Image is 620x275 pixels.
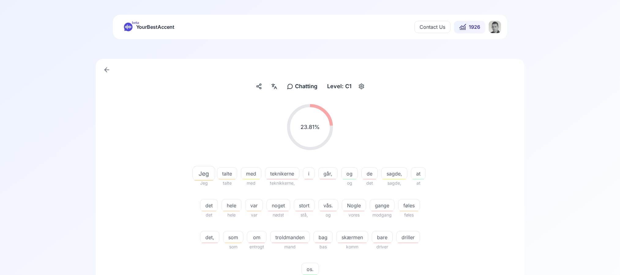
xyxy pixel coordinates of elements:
button: det, [200,231,219,243]
span: talte [217,179,237,187]
span: stå, [294,211,315,219]
button: var [245,199,263,211]
button: de [361,167,378,179]
button: og [341,167,358,179]
span: at [411,170,425,177]
button: det [200,199,218,211]
span: som [223,243,243,251]
button: teknikerne [265,167,299,179]
button: Level: C1 [325,81,366,92]
div: Level: C1 [325,81,354,92]
span: som [223,234,243,241]
button: sagde, [381,167,407,179]
button: går, [318,167,338,179]
button: Contact Us [414,21,450,33]
span: vås. [319,202,338,209]
button: vås. [318,199,338,211]
span: var [245,211,263,219]
span: Jeg [194,179,213,187]
span: troldmanden [271,234,309,241]
button: troldmanden [270,231,310,243]
span: det [200,202,218,209]
span: beta [132,20,139,25]
button: gange [370,199,394,211]
button: Chatting [285,81,320,92]
span: føles [398,211,420,219]
span: sagde, [382,170,407,177]
span: 1926 [469,23,480,31]
span: at [411,179,426,187]
span: modgang [370,211,394,219]
button: som [223,231,243,243]
button: Jeg [194,167,213,179]
button: noget [267,199,290,211]
span: hele [222,211,241,219]
button: talte [217,167,237,179]
span: bare [372,234,392,241]
a: betaYourBestAccent [119,23,179,31]
span: og [342,170,357,177]
span: talte [217,170,237,177]
span: og [318,211,338,219]
span: med [241,179,261,187]
span: føles [398,202,420,209]
span: i [303,170,314,177]
span: det [200,211,218,219]
button: os. [301,263,319,275]
span: skærmen [337,234,368,241]
button: hele [222,199,241,211]
button: med [241,167,261,179]
img: IS [489,21,501,33]
button: om [247,231,267,243]
span: driver [372,243,393,251]
button: bag [313,231,333,243]
button: at [411,167,426,179]
span: driller [397,234,420,241]
span: det, [200,234,219,241]
span: nødst [267,211,290,219]
button: i [303,167,315,179]
span: går, [319,170,337,177]
button: driller [396,231,420,243]
span: med [241,170,261,177]
span: gange [370,202,394,209]
span: sagde, [381,179,407,187]
span: entrogt [247,243,267,251]
span: om [247,234,266,241]
button: føles [398,199,420,211]
button: Nogle [342,199,366,211]
span: bas [313,243,333,251]
span: komm [336,243,368,251]
button: stort [294,199,315,211]
span: mand [270,243,310,251]
button: bare [372,231,393,243]
span: hele [222,202,241,209]
span: stort [294,202,314,209]
span: bag [314,234,332,241]
span: Nogle [342,202,366,209]
button: skærmen [336,231,368,243]
span: 23.81 % [301,123,320,131]
span: Jeg [193,169,215,178]
span: YourBestAccent [136,23,174,31]
span: de [362,170,377,177]
span: og [341,179,358,187]
span: os. [302,266,319,273]
span: teknikkerne, [265,179,299,187]
span: noget [267,202,290,209]
span: teknikerne [265,170,299,177]
span: vores [342,211,366,219]
button: 1926 [454,21,485,33]
span: Chatting [295,82,317,91]
span: var [245,202,263,209]
span: det [361,179,378,187]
